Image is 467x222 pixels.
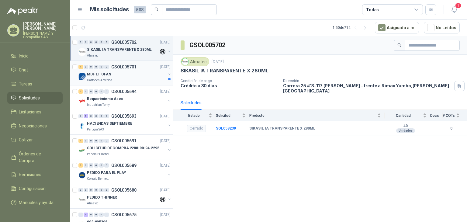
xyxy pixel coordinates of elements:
a: Configuración [7,183,63,194]
div: 0 [94,65,99,69]
th: Cantidad [385,110,430,121]
p: [DATE] [160,212,171,218]
div: 0 [94,188,99,192]
a: Solicitudes [7,92,63,104]
span: Órdenes de Compra [19,151,57,164]
div: 0 [78,114,83,118]
div: 0 [94,163,99,168]
div: Unidades [396,128,415,133]
div: 0 [78,188,83,192]
div: 0 [84,188,88,192]
div: 5 [84,114,88,118]
div: 0 [99,188,104,192]
th: Docs [430,110,443,121]
img: Company Logo [78,196,86,203]
div: 0 [89,213,93,217]
div: 1 [78,65,83,69]
span: Cotizar [19,137,33,143]
div: 0 [99,65,104,69]
div: 0 [78,213,83,217]
a: Negociaciones [7,120,63,132]
p: GSOL005689 [111,163,137,168]
a: 1 0 0 0 0 0 GSOL005689[DATE] Company LogoPEDIDO PARA EL PLAYColegio Bennett [78,162,172,181]
h3: GSOL005702 [189,40,226,50]
div: 0 [94,114,99,118]
div: 0 [84,163,88,168]
p: PEDIDO THINNER [87,195,117,200]
button: No Leídos [424,22,460,33]
p: [PERSON_NAME] [PERSON_NAME] [23,22,63,30]
div: 0 [84,89,88,94]
a: Manuales y ayuda [7,197,63,208]
img: Company Logo [78,98,86,105]
p: Almatec [87,53,99,58]
b: SOL058239 [216,126,236,130]
span: 508 [134,6,146,13]
div: 0 [84,65,88,69]
div: 0 [89,65,93,69]
div: Almatec [181,57,209,66]
p: Dirección [283,79,452,83]
span: search [154,7,159,12]
p: Panela El Trébol [87,152,109,157]
div: 0 [104,213,109,217]
div: 0 [89,89,93,94]
div: 1 [78,163,83,168]
a: Inicio [7,50,63,62]
div: 0 [99,89,104,94]
div: 0 [84,40,88,44]
div: 1 [78,139,83,143]
img: Company Logo [78,172,86,179]
p: SIKASIL IA TRANSPARENTE X 280ML [87,47,152,53]
span: Manuales y ayuda [19,199,54,206]
p: Condición de pago [181,79,278,83]
a: 1 0 0 0 0 0 GSOL005691[DATE] Company LogoSOLICITUD DE COMPRA 2288-90-94-2295-96-2301-02-04Panela ... [78,137,172,157]
button: 1 [449,4,460,15]
div: 6 [84,213,88,217]
div: 0 [89,188,93,192]
img: Company Logo [78,147,86,154]
a: Remisiones [7,169,63,180]
div: 0 [104,139,109,143]
div: 0 [104,40,109,44]
p: Colegio Bennett [87,176,109,181]
div: 1 [78,89,83,94]
span: 1 [455,3,462,9]
p: Carrera 25 #13-117 [PERSON_NAME] - frente a Rimax Yumbo , [PERSON_NAME][GEOGRAPHIC_DATA] [283,83,452,93]
th: # COTs [443,110,467,121]
p: GSOL005702 [111,40,137,44]
span: Producto [249,113,376,118]
span: search [397,43,402,47]
p: Crédito a 30 días [181,83,278,88]
p: MDF LITOFAN [87,71,111,77]
div: 0 [104,65,109,69]
b: SIKASIL IA TRANSPARENTE X 280ML [249,126,315,131]
span: Configuración [19,185,46,192]
div: 0 [89,163,93,168]
a: 0 0 0 0 0 0 GSOL005680[DATE] Company LogoPEDIDO THINNERAlmatec [78,186,172,206]
th: Producto [249,110,385,121]
img: Company Logo [78,122,86,130]
a: Cotizar [7,134,63,146]
span: Remisiones [19,171,41,178]
div: 0 [104,89,109,94]
span: Licitaciones [19,109,41,115]
div: 0 [99,139,104,143]
p: [DATE] [160,187,171,193]
p: [DATE] [160,89,171,95]
p: PEDIDO PARA EL PLAY [87,170,126,176]
p: [DATE] [160,138,171,144]
div: 1 - 50 de 712 [333,23,370,33]
div: 0 [94,139,99,143]
span: Solicitudes [19,95,40,101]
p: [DATE] [160,64,171,70]
span: Estado [181,113,207,118]
p: SOLICITUD DE COMPRA 2288-90-94-2295-96-2301-02-04 [87,145,163,151]
button: Asignado a mi [375,22,419,33]
p: GSOL005701 [111,65,137,69]
th: Estado [173,110,216,121]
span: Solicitud [216,113,241,118]
img: Logo peakr [7,7,38,15]
th: Solicitud [216,110,249,121]
div: Solicitudes [181,99,202,106]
